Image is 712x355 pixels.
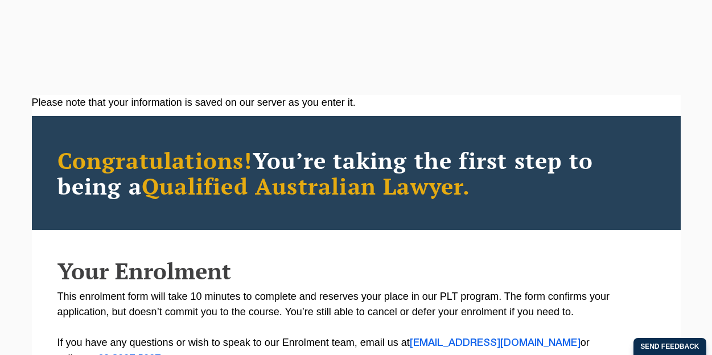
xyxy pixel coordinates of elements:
span: Qualified Australian Lawyer. [142,171,471,201]
h2: You’re taking the first step to being a [57,147,655,199]
span: Congratulations! [57,145,253,175]
div: Please note that your information is saved on our server as you enter it. [32,95,681,110]
h2: Your Enrolment [57,258,655,283]
a: [EMAIL_ADDRESS][DOMAIN_NAME] [410,339,581,348]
